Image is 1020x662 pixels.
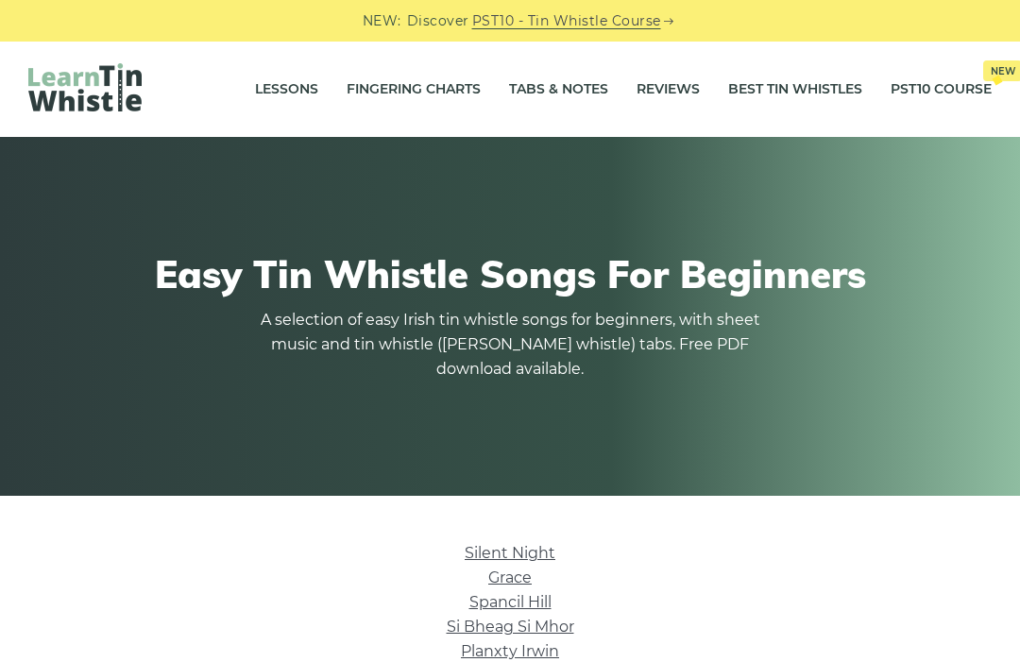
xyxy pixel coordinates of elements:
a: PST10 CourseNew [891,66,992,113]
a: Tabs & Notes [509,66,608,113]
a: Planxty Irwin [461,642,559,660]
a: Si­ Bheag Si­ Mhor [447,618,574,636]
a: Lessons [255,66,318,113]
img: LearnTinWhistle.com [28,63,142,111]
a: Reviews [637,66,700,113]
a: Silent Night [465,544,555,562]
a: Grace [488,569,532,586]
a: Spancil Hill [469,593,552,611]
h1: Easy Tin Whistle Songs For Beginners [38,251,982,297]
a: Fingering Charts [347,66,481,113]
a: Best Tin Whistles [728,66,862,113]
p: A selection of easy Irish tin whistle songs for beginners, with sheet music and tin whistle ([PER... [255,308,765,382]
